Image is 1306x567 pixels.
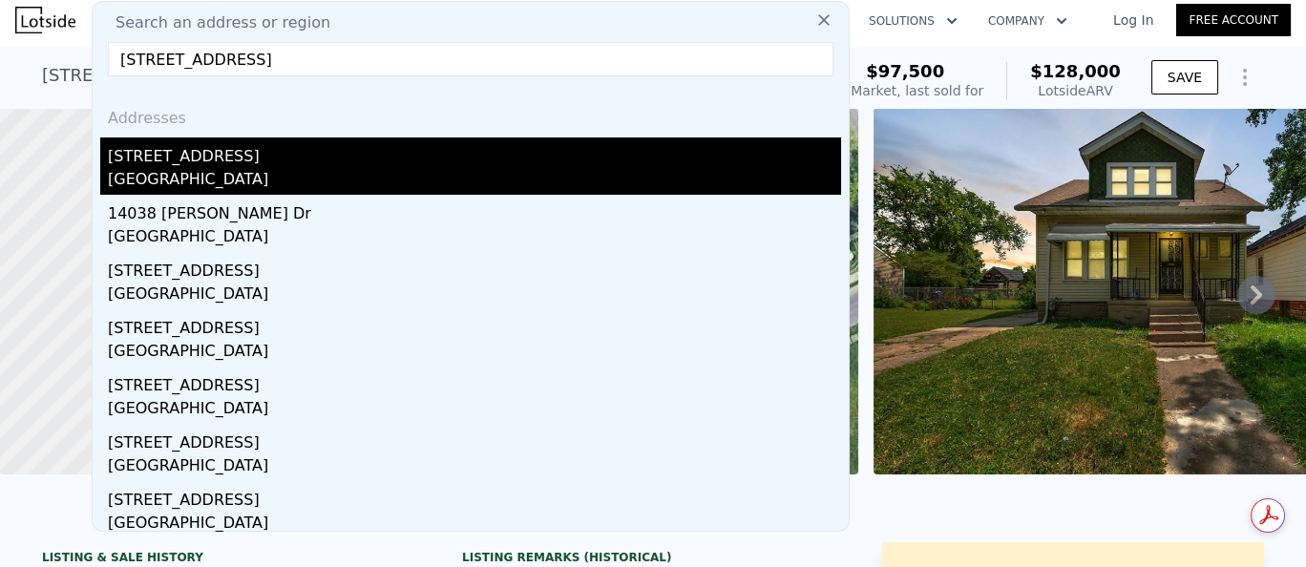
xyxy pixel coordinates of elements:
button: SAVE [1151,60,1218,94]
div: Addresses [100,92,841,137]
a: Free Account [1176,4,1291,36]
span: Search an address or region [100,11,330,34]
div: [GEOGRAPHIC_DATA] [108,340,841,367]
span: $128,000 [1030,61,1121,81]
button: Company [973,4,1083,38]
div: [GEOGRAPHIC_DATA] [108,397,841,424]
div: [STREET_ADDRESS] , [GEOGRAPHIC_DATA] , MI 48204 [42,62,495,89]
div: [GEOGRAPHIC_DATA] [108,283,841,309]
div: [STREET_ADDRESS] [108,481,841,512]
div: [GEOGRAPHIC_DATA] [108,225,841,252]
div: [GEOGRAPHIC_DATA] [108,454,841,481]
div: Lotside ARV [1030,81,1121,100]
span: $97,500 [866,61,944,81]
div: [STREET_ADDRESS] [108,309,841,340]
div: 14038 [PERSON_NAME] Dr [108,195,841,225]
div: [STREET_ADDRESS] [108,424,841,454]
div: Listing Remarks (Historical) [462,550,844,565]
a: Log In [1090,10,1176,30]
div: [STREET_ADDRESS] [108,137,841,168]
div: [STREET_ADDRESS] [108,252,841,283]
div: [STREET_ADDRESS] [108,367,841,397]
button: Solutions [853,4,973,38]
input: Enter an address, city, region, neighborhood or zip code [108,42,833,76]
img: Lotside [15,7,75,33]
div: [GEOGRAPHIC_DATA] [108,168,841,195]
div: Off Market, last sold for [827,81,983,100]
div: [GEOGRAPHIC_DATA] [108,512,841,538]
button: Show Options [1226,58,1264,96]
